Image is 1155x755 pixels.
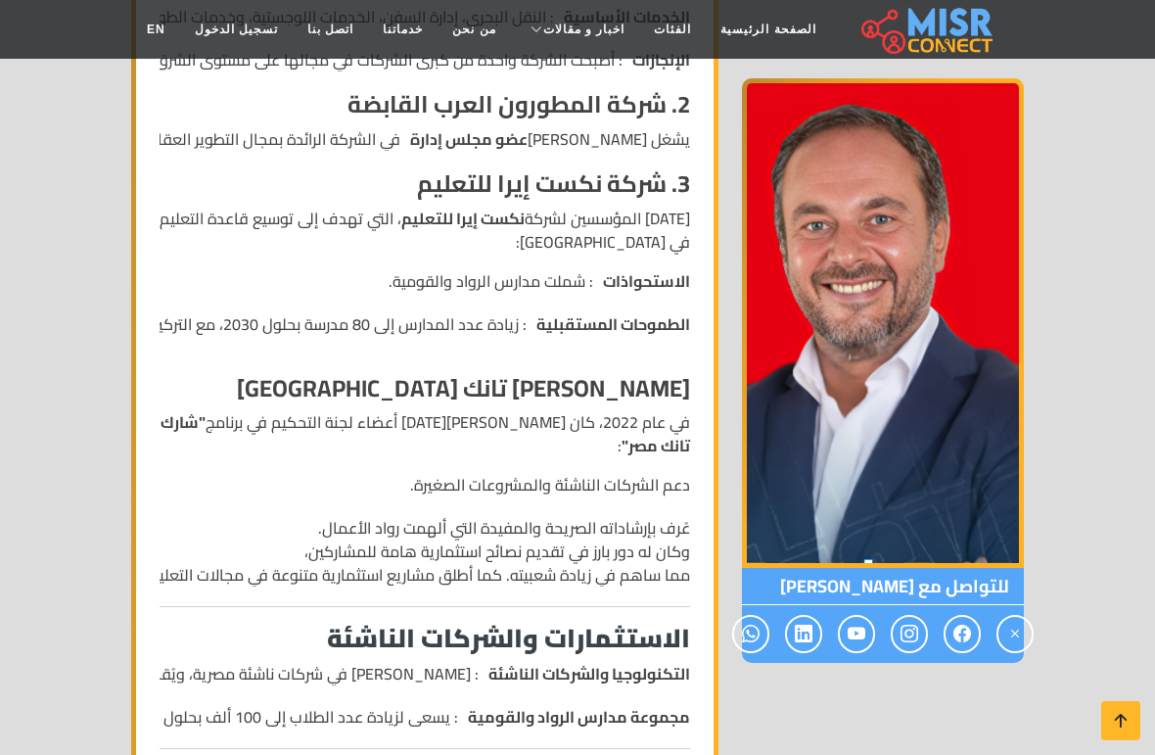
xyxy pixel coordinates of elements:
[543,21,625,38] span: اخبار و مقالات
[511,11,640,48] a: اخبار و مقالات
[161,407,690,460] strong: "شارك تانك مصر"
[160,662,690,685] li: : [PERSON_NAME] في شركات ناشئة مصرية، ويُقدم لها الدعم المالي والاستراتيجي لتعزيز الابتكار.
[706,11,830,48] a: الصفحة الرئيسية
[410,127,528,151] strong: عضو مجلس إدارة
[160,127,690,151] li: يشغل [PERSON_NAME] في الشركة الرائدة بمجال التطوير العقاري في [GEOGRAPHIC_DATA] والمنطقة.
[160,705,690,729] li: : يسعى لزيادة عدد الطلاب إلى 100 ألف بحلول عام 2030.
[488,662,690,685] strong: التكنولوجيا والشركات الناشئة
[742,568,1024,605] span: للتواصل مع [PERSON_NAME]
[468,705,690,729] strong: مجموعة مدارس الرواد والقومية
[347,82,690,126] strong: 2. شركة المطورون العرب القابضة
[368,11,438,48] a: خدماتنا
[417,162,690,206] strong: 3. شركة نكست إيرا للتعليم
[160,410,690,457] p: في عام 2022، كان [PERSON_NAME][DATE] أعضاء لجنة التحكيم في برنامج :
[438,11,510,48] a: من نحن
[742,78,1024,568] img: أحمد طارق خليل
[639,11,706,48] a: الفئات
[861,5,993,54] img: main.misr_connect
[160,207,690,254] p: [DATE] المؤسسين لشركة ، التي تهدف إلى توسيع قاعدة التعليم في [GEOGRAPHIC_DATA]:
[160,473,690,496] li: دعم الشركات الناشئة والمشروعات الصغيرة.
[536,312,690,336] strong: الطموحات المستقبلية
[603,269,690,293] strong: الاستحواذات
[401,204,525,233] strong: نكست إيرا للتعليم
[132,11,180,48] a: EN
[327,614,690,662] strong: الاستثمارات والشركات الناشئة
[160,516,690,587] li: عُرف بإرشاداته الصريحة والمفيدة التي ألهمت رواد الأعمال. وكان له دور بارز في تقديم نصائح استثماري...
[237,366,690,410] strong: [PERSON_NAME] تانك [GEOGRAPHIC_DATA]
[293,11,368,48] a: اتصل بنا
[180,11,293,48] a: تسجيل الدخول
